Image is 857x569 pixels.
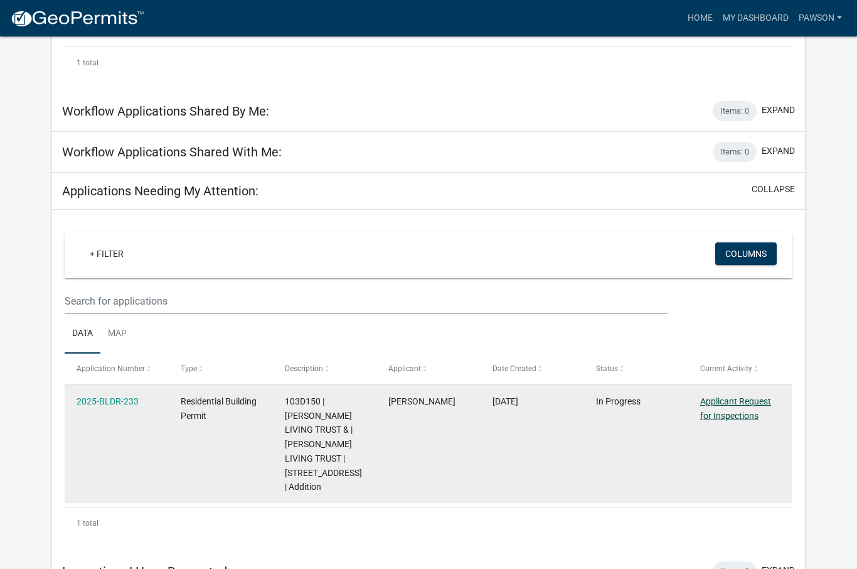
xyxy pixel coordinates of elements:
span: In Progress [596,396,641,406]
datatable-header-cell: Current Activity [688,354,792,384]
div: 1 total [65,507,792,539]
a: Pawson [794,6,847,30]
span: Description [285,364,323,373]
a: 2025-BLDR-233 [77,396,139,406]
div: Items: 0 [713,142,757,162]
datatable-header-cell: Type [169,354,273,384]
datatable-header-cell: Application Number [65,354,169,384]
button: collapse [752,183,795,196]
datatable-header-cell: Description [272,354,376,384]
h5: Workflow Applications Shared By Me: [62,104,269,119]
datatable-header-cell: Date Created [481,354,585,384]
h5: Workflow Applications Shared With Me: [62,144,282,160]
datatable-header-cell: Status [584,354,688,384]
span: 07/29/2025 [492,396,518,406]
button: expand [762,144,795,158]
a: My Dashboard [718,6,794,30]
div: Items: 0 [713,101,757,121]
span: Current Activity [700,364,752,373]
input: Search for applications [65,288,668,314]
div: collapse [52,210,804,551]
span: 103D150 | PAWSON JAMES D LIVING TRUST & | KATHLEEN E PAWSON LIVING TRUST | 117 LAKE FOREST DR | A... [285,396,362,492]
button: Columns [715,242,777,265]
span: Residential Building Permit [181,396,257,421]
span: Date Created [492,364,536,373]
a: Applicant Request for Inspections [700,396,771,421]
h5: Applications Needing My Attention: [62,183,258,198]
span: Applicant [388,364,421,373]
div: 1 total [65,47,792,79]
span: Application Number [77,364,145,373]
datatable-header-cell: Applicant [376,354,481,384]
span: Type [181,364,197,373]
a: Home [683,6,718,30]
span: Status [596,364,618,373]
a: Data [65,314,100,354]
a: Map [100,314,134,354]
a: + Filter [80,242,134,265]
button: expand [762,104,795,117]
span: James [388,396,455,406]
